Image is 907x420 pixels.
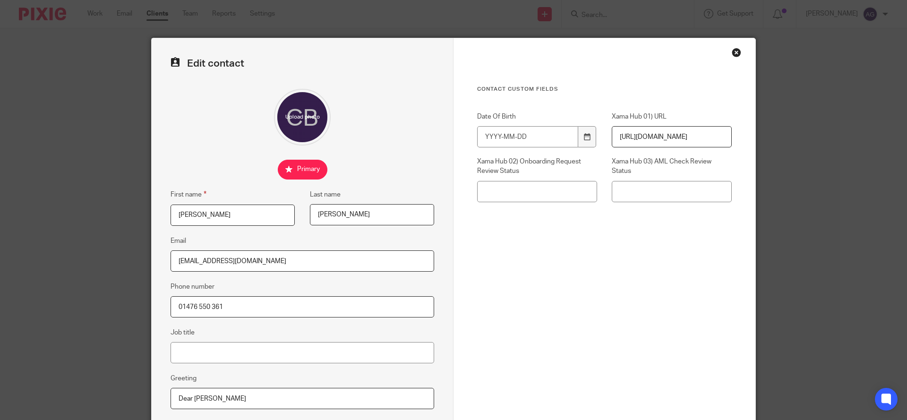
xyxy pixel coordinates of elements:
[171,189,206,200] label: First name
[171,374,197,383] label: Greeting
[612,112,732,121] label: Xama Hub 01) URL
[732,48,741,57] div: Close this dialog window
[477,157,597,176] label: Xama Hub 02) Onboarding Request Review Status
[171,282,214,291] label: Phone number
[310,190,341,199] label: Last name
[171,236,186,246] label: Email
[171,328,195,337] label: Job title
[477,126,578,147] input: YYYY-MM-DD
[477,86,732,93] h3: Contact Custom fields
[612,157,732,176] label: Xama Hub 03) AML Check Review Status
[171,388,434,409] input: e.g. Dear Mrs. Appleseed or Hi Sam
[477,112,597,121] label: Date Of Birth
[171,57,434,70] h2: Edit contact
